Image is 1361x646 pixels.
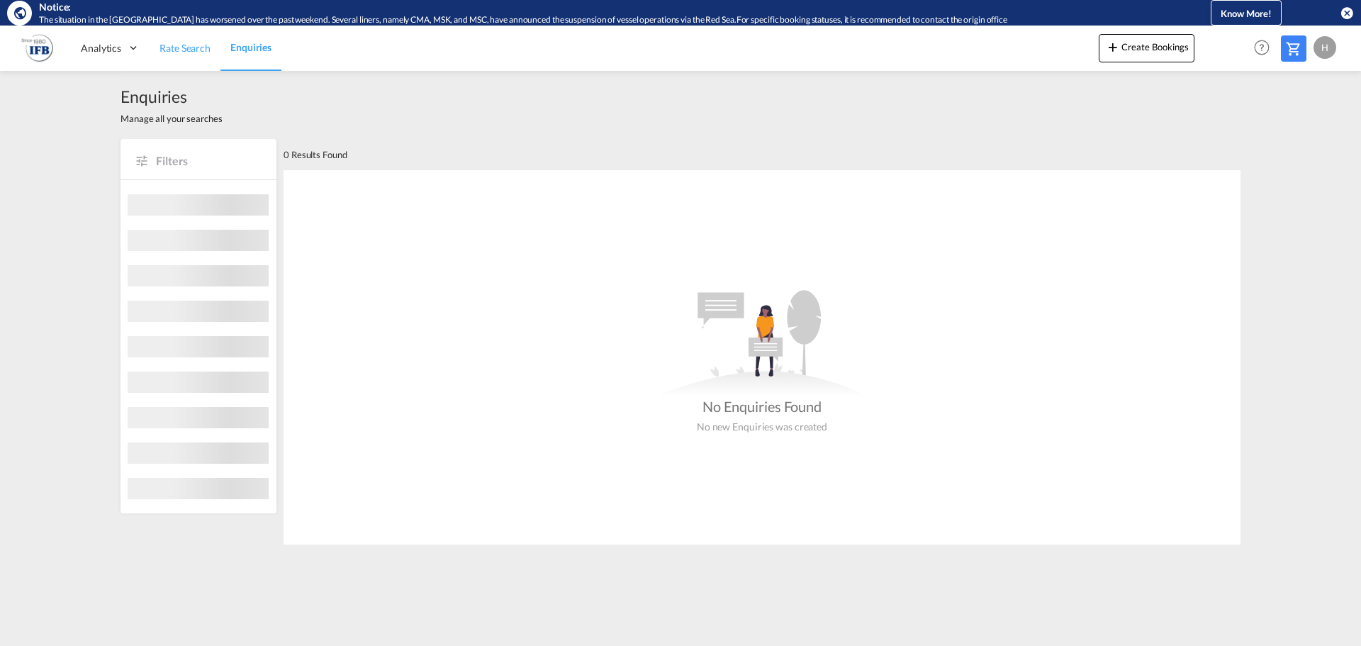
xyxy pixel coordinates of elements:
img: b628ab10256c11eeb52753acbc15d091.png [21,32,53,64]
div: No Enquiries Found [702,396,822,416]
span: Rate Search [159,42,211,54]
button: icon-plus 400-fgCreate Bookings [1099,34,1194,62]
div: Help [1250,35,1281,61]
span: Analytics [81,41,121,55]
md-icon: icon-earth [13,6,27,20]
span: Help [1250,35,1274,60]
md-icon: icon-plus 400-fg [1104,38,1121,55]
a: Enquiries [220,25,281,71]
span: Enquiries [230,41,271,53]
div: H [1314,36,1336,59]
span: Manage all your searches [121,112,223,125]
a: Rate Search [150,25,220,71]
md-icon: assets/icons/custom/empty_quotes.svg [656,290,868,396]
div: The situation in the Red Sea has worsened over the past weekend. Several liners, namely CMA, MSK,... [39,14,1152,26]
span: Enquiries [121,85,223,108]
button: icon-close-circle [1340,6,1354,20]
div: 0 Results Found [284,139,347,170]
div: Analytics [71,25,150,71]
span: Filters [156,153,262,169]
span: Know More! [1221,8,1272,19]
div: No new Enquiries was created [697,416,827,434]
